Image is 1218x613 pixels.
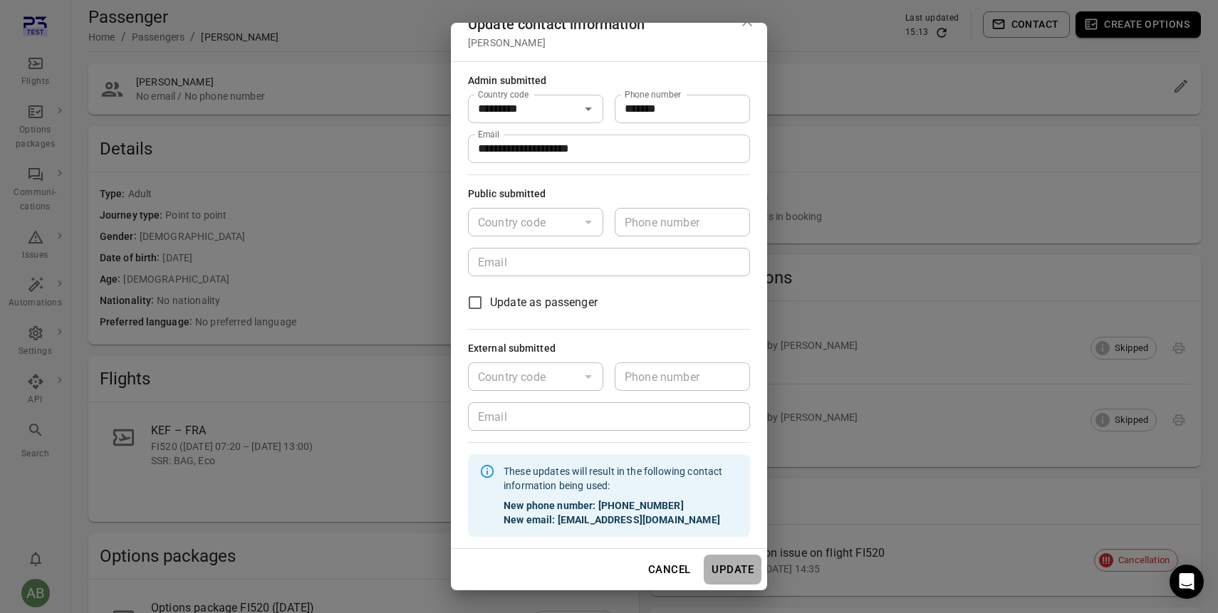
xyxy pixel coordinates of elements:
[478,88,529,100] label: Country code
[504,459,739,533] div: These updates will result in the following contact information being used:
[504,513,739,527] strong: New email: [EMAIL_ADDRESS][DOMAIN_NAME]
[468,341,556,357] div: External submitted
[504,498,739,513] strong: New phone number: [PHONE_NUMBER]
[468,36,750,50] div: [PERSON_NAME]
[640,555,699,585] button: Cancel
[490,294,598,311] span: Update as passenger
[1170,565,1204,599] div: Open Intercom Messenger
[625,88,681,100] label: Phone number
[478,128,500,140] label: Email
[451,1,767,61] h2: Update contact information
[468,73,547,89] div: Admin submitted
[578,99,598,119] button: Open
[468,187,546,202] div: Public submitted
[704,555,761,585] button: Update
